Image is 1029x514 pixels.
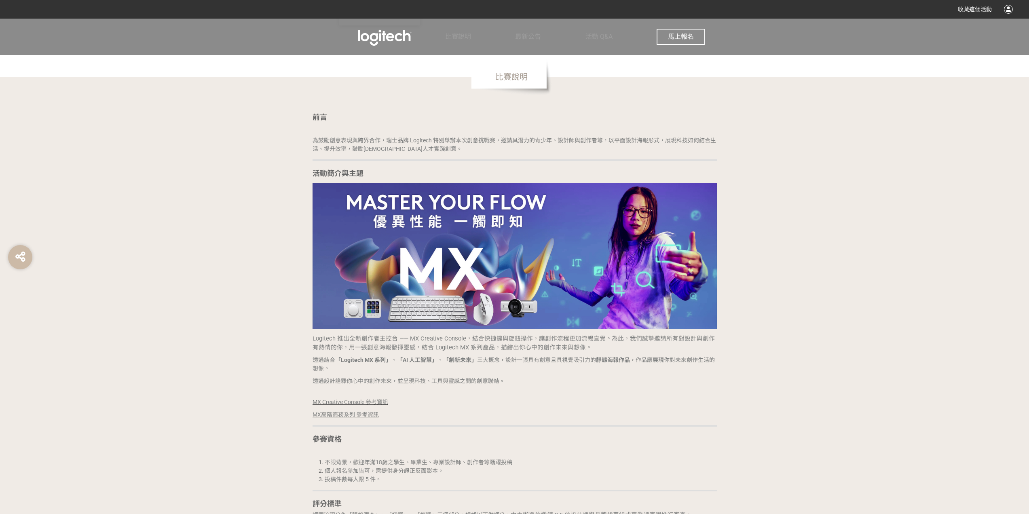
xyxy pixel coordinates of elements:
[585,19,613,55] a: 活動 Q&A
[313,113,327,121] strong: 前言
[585,33,613,40] span: 活動 Q&A
[445,33,471,40] span: 比賽說明
[668,33,694,40] span: 馬上報名
[325,467,444,474] span: 個人報名參加皆可，需提供身分證正反面影本。
[313,137,716,152] span: 為鼓勵創意表現與跨界合作，瑞士品牌 Logitech 特別舉辦本次創意挑戰賽，邀請具潛力的青少年、設計師與創作者等，以平面設計海報形式，展現科技如何結合生活、提升效率，鼓勵[DEMOGRAPHI...
[313,435,342,443] strong: 參賽資格
[657,29,705,45] button: 馬上報名
[313,411,379,418] a: MX高階商務系列 參考資訊
[471,59,552,95] span: 比賽說明
[324,27,445,47] img: Logitech MX 創意挑戰賽
[958,6,992,13] span: 收藏這個活動
[313,357,715,372] span: 透過結合 、 、 三大概念，設計一張具有創意且具視覺吸引力的 ，作品應展現你對未來創作生活的想像。
[397,357,437,363] strong: 「AI 人工智慧」
[313,399,388,405] a: MX Creative Console 參考資訊
[335,357,391,363] strong: 「Logitech MX 系列」
[313,378,505,384] span: 透過設計詮釋你心中的創作未來，並呈現科技、工具與靈感之間的創意聯結。
[515,33,541,40] span: 最新公告
[325,476,381,482] span: 投稿件數每人限 5 件。
[313,183,717,329] img: Image
[445,19,471,55] a: 比賽說明
[515,19,541,55] a: 最新公告
[313,169,363,178] strong: 活動簡介與主題
[443,357,477,363] strong: 「創新未來」
[313,499,342,508] strong: 評分標準
[596,357,630,363] strong: 靜態海報作品
[325,459,512,465] span: 不限背景，歡迎年滿18歲之學生、畢業生、專業設計師、創作者等踴躍投稿
[313,335,715,351] span: Logitech 推出全新創作者主控台 —— MX Creative Console，結合快捷鍵與旋鈕操作，讓創作流程更加流暢直覺。為此，我們誠摯邀請所有對設計與創作有熱情的你，用一張創意海報發...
